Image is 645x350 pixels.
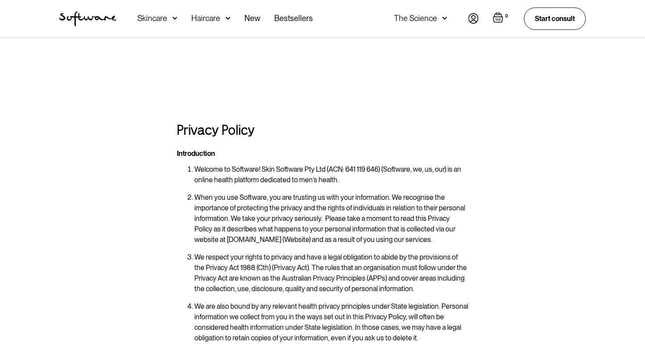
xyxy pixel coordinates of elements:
[137,12,167,24] div: Skincare
[59,11,116,26] img: Software Logo
[172,12,177,24] img: arrow down
[524,7,586,30] a: Start consult
[442,12,447,24] img: arrow down
[226,12,230,24] img: arrow down
[191,12,220,24] div: Haircare
[194,192,468,245] li: When you use Software, you are trusting us with your information. We recognise the importance of ...
[194,301,468,343] li: We are also bound by any relevant health privacy principles under State legislation. Personal inf...
[394,12,437,24] div: The Science
[493,12,510,25] a: Open cart
[194,164,468,185] li: Welcome to Software! Skin Software Pty Ltd (ACN: 641 119 646) (Software, we, us, our) is an onlin...
[503,12,510,20] div: 0
[177,149,215,158] strong: Introduction
[194,252,468,294] li: We respect your rights to privacy and have a legal obligation to abide by the provisions of the P...
[177,122,254,138] h2: Privacy Policy
[59,11,116,26] a: home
